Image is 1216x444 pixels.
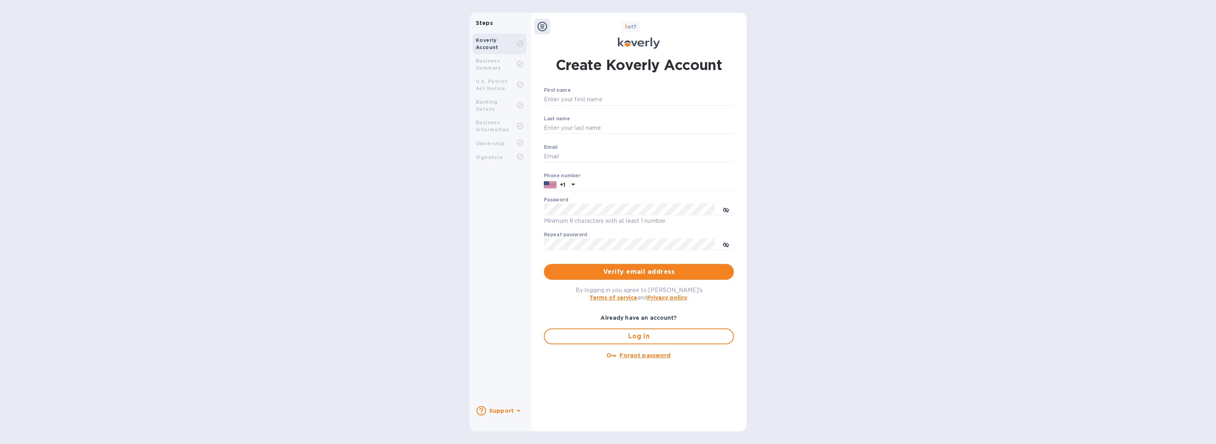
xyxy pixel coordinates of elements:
[550,267,728,277] span: Verify email address
[718,236,734,252] button: toggle password visibility
[551,332,727,341] span: Log in
[619,352,671,359] u: Forgot password
[476,20,493,26] b: Steps
[544,122,734,134] input: Enter your last name
[600,315,677,321] b: Already have an account?
[476,120,509,133] b: Business Information
[476,78,508,91] b: U.S. Patriot Act Notice
[718,201,734,217] button: toggle password visibility
[489,408,514,414] b: Support
[560,181,565,189] p: +1
[576,287,703,301] span: By logging in you agree to [PERSON_NAME]'s and .
[476,99,498,112] b: Banking Details
[476,154,503,160] b: Signature
[556,55,722,75] h1: Create Koverly Account
[544,233,587,237] label: Repeat password
[589,294,637,301] a: Terms of service
[476,58,501,71] b: Business Summary
[544,94,734,106] input: Enter your first name
[544,180,557,189] img: US
[625,24,637,30] b: of 7
[544,173,580,178] label: Phone number
[544,145,558,150] label: Email
[544,116,570,121] label: Last name
[647,294,687,301] a: Privacy policy
[544,198,568,203] label: Password
[544,216,734,226] p: Minimum 8 characters with at least 1 number
[476,140,505,146] b: Ownership
[476,37,498,50] b: Koverly Account
[544,88,570,93] label: First name
[544,264,734,280] button: Verify email address
[625,24,627,30] span: 1
[544,328,734,344] button: Log in
[544,151,734,163] input: Email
